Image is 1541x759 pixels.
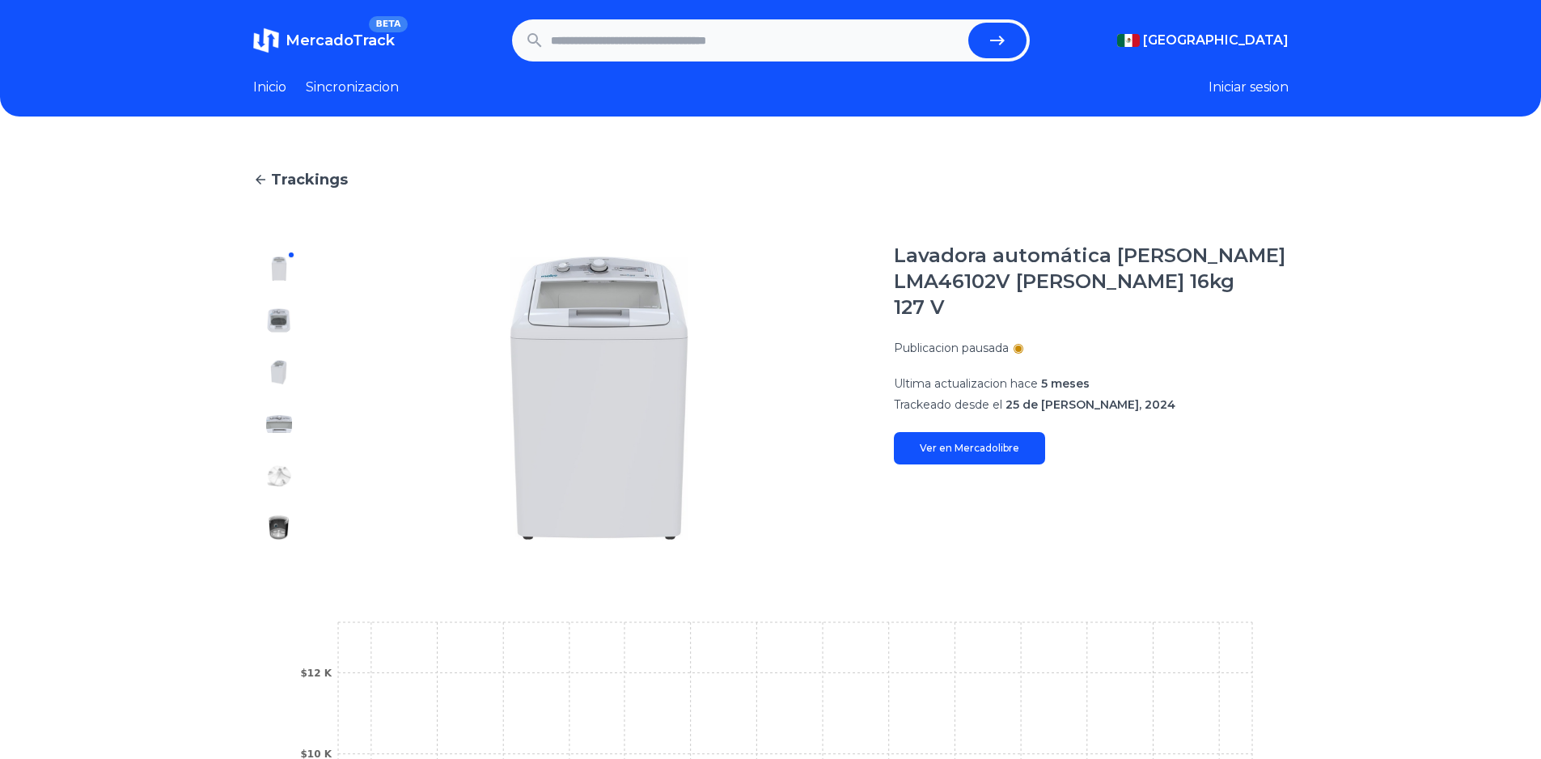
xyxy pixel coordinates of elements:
a: MercadoTrackBETA [253,28,395,53]
button: Iniciar sesion [1209,78,1289,97]
img: Lavadora automática Mabe LMA46102V blanca 16kg 127 V [266,359,292,385]
a: Ver en Mercadolibre [894,432,1045,464]
button: [GEOGRAPHIC_DATA] [1117,31,1289,50]
span: [GEOGRAPHIC_DATA] [1143,31,1289,50]
span: MercadoTrack [286,32,395,49]
img: Lavadora automática Mabe LMA46102V blanca 16kg 127 V [266,463,292,489]
span: 25 de [PERSON_NAME], 2024 [1005,397,1175,412]
img: Lavadora automática Mabe LMA46102V blanca 16kg 127 V [266,307,292,333]
img: Lavadora automática Mabe LMA46102V blanca 16kg 127 V [266,256,292,282]
img: Lavadora automática Mabe LMA46102V blanca 16kg 127 V [337,243,862,553]
span: Trackings [271,168,348,191]
a: Inicio [253,78,286,97]
img: Mexico [1117,34,1140,47]
span: Trackeado desde el [894,397,1002,412]
span: Ultima actualizacion hace [894,376,1038,391]
span: BETA [369,16,407,32]
h1: Lavadora automática [PERSON_NAME] LMA46102V [PERSON_NAME] 16kg 127 V [894,243,1289,320]
img: Lavadora automática Mabe LMA46102V blanca 16kg 127 V [266,515,292,541]
tspan: $12 K [300,668,332,679]
p: Publicacion pausada [894,340,1009,356]
span: 5 meses [1041,376,1090,391]
img: Lavadora automática Mabe LMA46102V blanca 16kg 127 V [266,411,292,437]
a: Trackings [253,168,1289,191]
img: MercadoTrack [253,28,279,53]
a: Sincronizacion [306,78,399,97]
